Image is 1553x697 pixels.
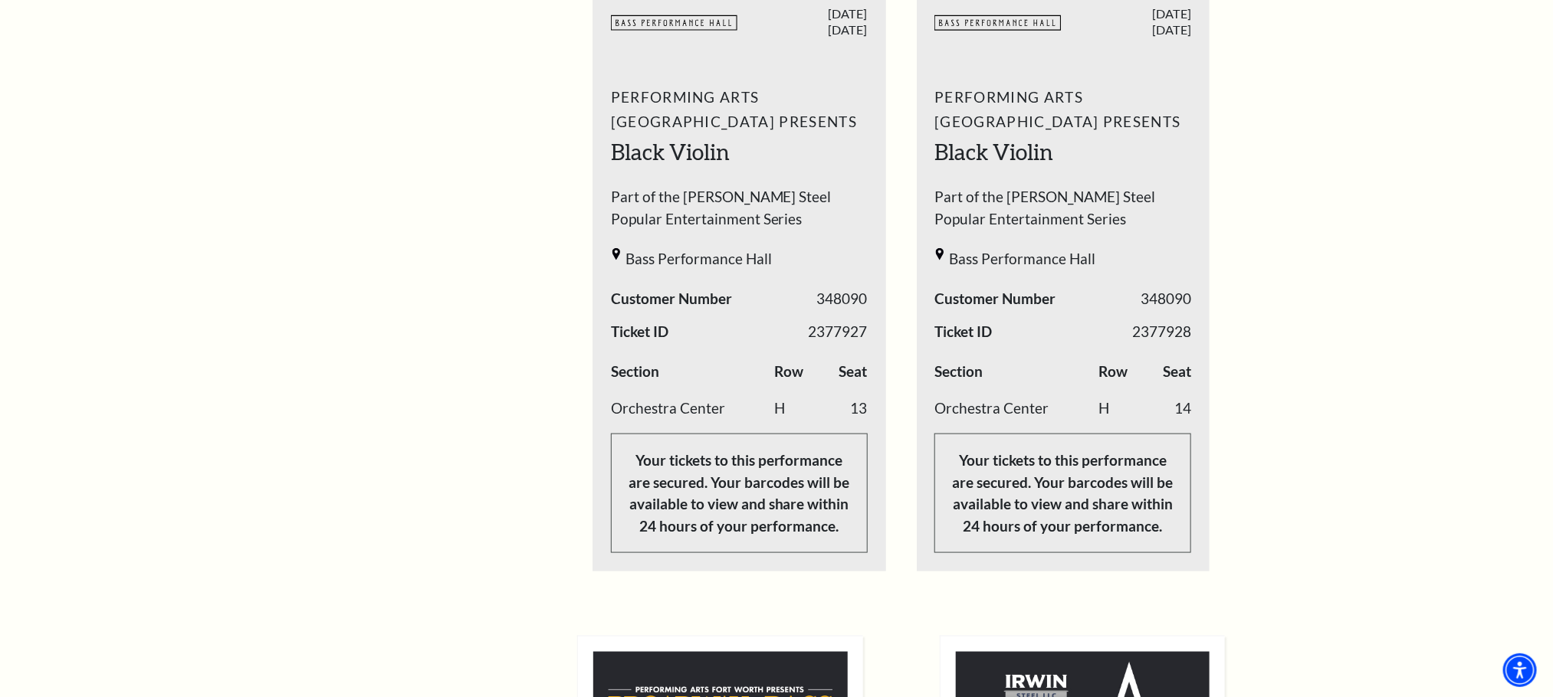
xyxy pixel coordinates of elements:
[611,390,775,427] td: Orchestra Center
[775,361,804,383] label: Row
[611,137,868,168] h2: Black Violin
[934,361,983,383] label: Section
[1063,5,1192,38] span: [DATE] [DATE]
[611,186,868,237] span: Part of the [PERSON_NAME] Steel Popular Entertainment Series
[1132,321,1191,343] span: 2377928
[625,248,772,270] span: Bass Performance Hall
[839,361,868,383] label: Seat
[739,5,868,38] span: [DATE] [DATE]
[949,248,1095,270] span: Bass Performance Hall
[1141,288,1191,310] span: 348090
[827,390,868,427] td: 13
[1098,361,1128,383] label: Row
[934,434,1191,553] p: Your tickets to this performance are secured. Your barcodes will be available to view and share w...
[611,321,668,343] span: Ticket ID
[934,137,1191,168] h2: Black Violin
[1151,390,1191,427] td: 14
[934,390,1098,427] td: Orchestra Center
[809,321,868,343] span: 2377927
[1163,361,1191,383] label: Seat
[817,288,868,310] span: 348090
[611,434,868,553] p: Your tickets to this performance are secured. Your barcodes will be available to view and share w...
[1098,390,1151,427] td: H
[934,288,1056,310] span: Customer Number
[934,85,1191,134] span: Performing Arts [GEOGRAPHIC_DATA] Presents
[934,321,992,343] span: Ticket ID
[611,361,659,383] label: Section
[611,85,868,134] span: Performing Arts [GEOGRAPHIC_DATA] Presents
[611,288,732,310] span: Customer Number
[775,390,827,427] td: H
[934,186,1191,237] span: Part of the [PERSON_NAME] Steel Popular Entertainment Series
[1503,653,1537,687] div: Accessibility Menu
